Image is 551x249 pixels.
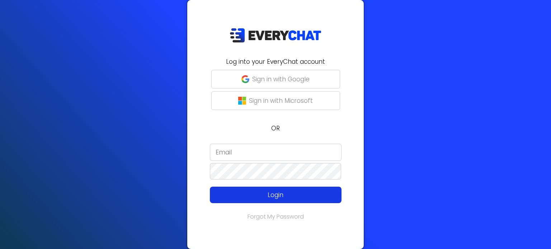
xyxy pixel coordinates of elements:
p: Sign in with Microsoft [249,96,313,105]
input: Email [210,144,342,161]
button: Login [210,187,342,203]
p: Sign in with Google [252,75,310,84]
button: Sign in with Google [211,70,340,88]
h2: Log into your EveryChat account [192,57,359,66]
button: Sign in with Microsoft [211,91,340,110]
p: Login [223,190,328,200]
img: google-g.png [241,75,249,83]
img: microsoft-logo.png [238,97,246,105]
a: Forgot My Password [248,212,304,221]
p: OR [192,124,359,133]
img: EveryChat_logo_dark.png [230,28,321,43]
